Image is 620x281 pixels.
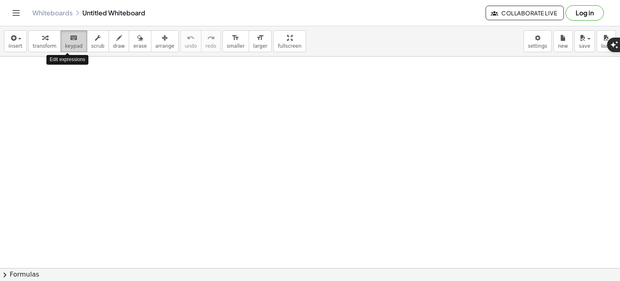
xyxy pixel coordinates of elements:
button: format_sizelarger [249,30,272,52]
button: redoredo [201,30,221,52]
i: keyboard [70,33,77,43]
button: erase [129,30,151,52]
span: Collaborate Live [492,9,557,17]
button: scrub [87,30,109,52]
button: Toggle navigation [10,6,23,19]
button: format_sizesmaller [222,30,249,52]
span: erase [133,43,147,49]
button: undoundo [180,30,201,52]
button: keyboardkeypad [61,30,87,52]
span: redo [205,43,216,49]
i: format_size [232,33,239,43]
span: undo [185,43,197,49]
span: transform [33,43,57,49]
button: load [597,30,616,52]
span: save [579,43,590,49]
a: Whiteboards [32,9,73,17]
i: format_size [256,33,264,43]
div: Edit expressions [46,55,88,64]
button: fullscreen [273,30,306,52]
span: arrange [155,43,174,49]
span: draw [113,43,125,49]
span: fullscreen [278,43,301,49]
span: smaller [227,43,245,49]
button: save [574,30,595,52]
button: transform [28,30,61,52]
span: keypad [65,43,83,49]
span: new [558,43,568,49]
span: insert [8,43,22,49]
i: redo [207,33,215,43]
button: settings [524,30,552,52]
span: settings [528,43,547,49]
span: scrub [91,43,105,49]
button: arrange [151,30,179,52]
button: Collaborate Live [486,6,564,20]
button: insert [4,30,27,52]
span: larger [253,43,267,49]
button: draw [109,30,130,52]
button: Log in [566,5,604,21]
i: undo [187,33,195,43]
button: new [553,30,573,52]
